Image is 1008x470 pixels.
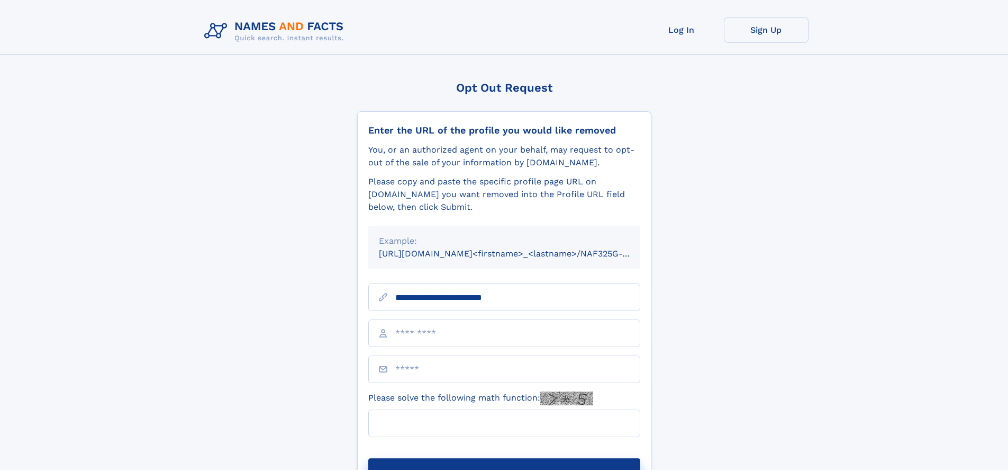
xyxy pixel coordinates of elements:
div: Example: [379,235,630,247]
div: Please copy and paste the specific profile page URL on [DOMAIN_NAME] you want removed into the Pr... [368,175,640,214]
label: Please solve the following math function: [368,392,593,405]
img: Logo Names and Facts [200,17,352,46]
a: Sign Up [724,17,809,43]
div: You, or an authorized agent on your behalf, may request to opt-out of the sale of your informatio... [368,144,640,169]
div: Enter the URL of the profile you would like removed [368,125,640,136]
a: Log In [639,17,724,43]
div: Opt Out Request [357,81,651,94]
small: [URL][DOMAIN_NAME]<firstname>_<lastname>/NAF325G-xxxxxxxx [379,249,660,259]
